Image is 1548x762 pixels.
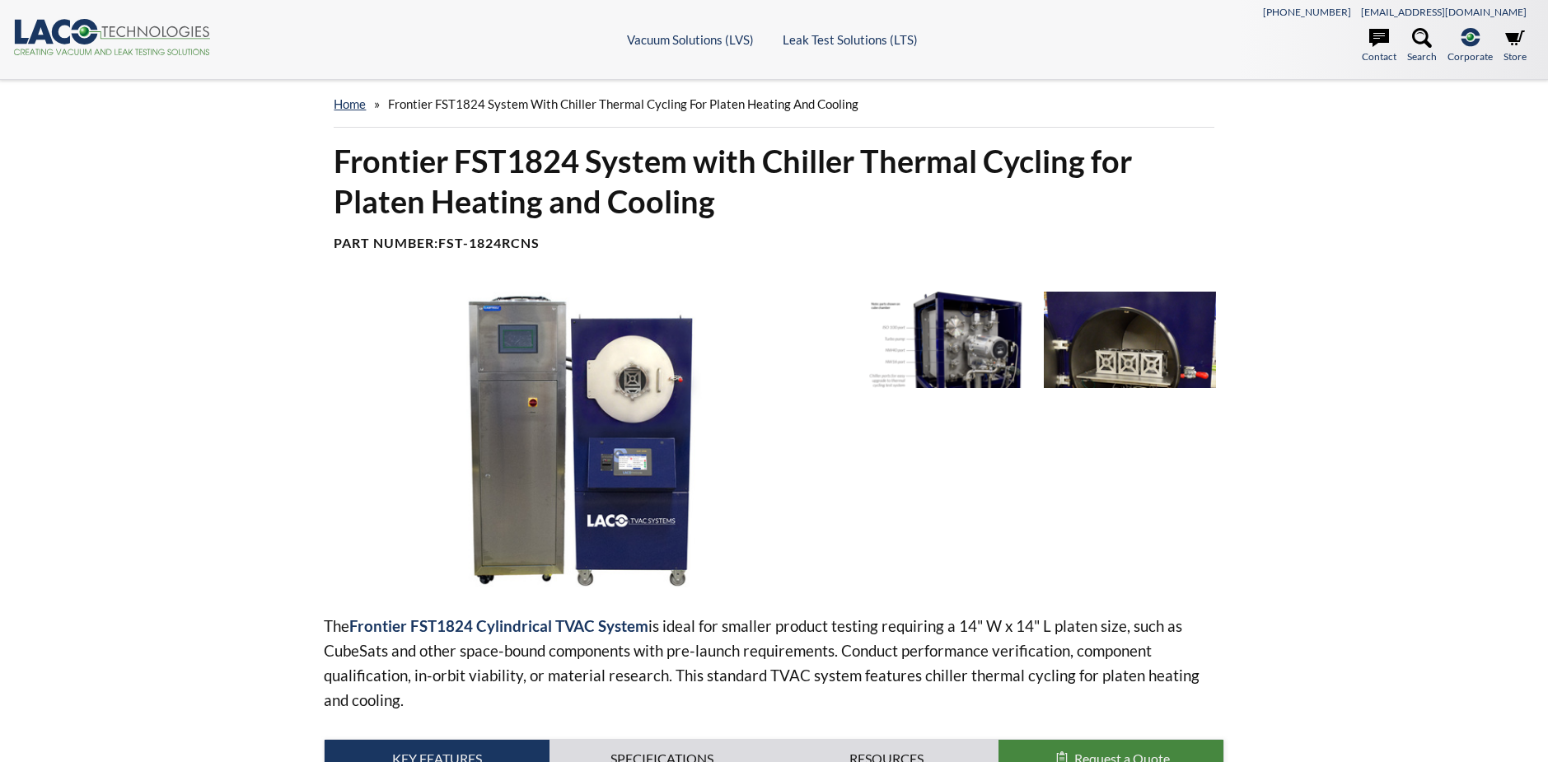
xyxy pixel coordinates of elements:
img: TVAC Thermal Cycling System Product In Chamber image [1044,292,1215,388]
a: Leak Test Solutions (LTS) [783,32,918,47]
p: The is ideal for smaller product testing requiring a 14" W x 14" L platen size, such as CubeSats ... [324,614,1223,713]
span: Frontier FST1824 Cylindrical TVAC System [349,616,648,635]
h1: Frontier FST1824 System with Chiller Thermal Cycling for Platen Heating and Cooling [334,141,1214,222]
a: Vacuum Solutions (LVS) [627,32,754,47]
a: home [334,96,366,111]
b: FST-1824RCNS [438,235,540,250]
a: [PHONE_NUMBER] [1263,6,1351,18]
span: Frontier FST1824 System with Chiller Thermal Cycling for Platen Heating and Cooling [388,96,858,111]
img: TVAC Thermal Cycling System image [324,292,850,587]
div: » [334,81,1214,128]
img: TVAC Thermal Cycling System, rear view [864,292,1036,388]
a: Store [1504,28,1527,64]
span: Corporate [1447,49,1493,64]
a: Search [1407,28,1437,64]
a: [EMAIL_ADDRESS][DOMAIN_NAME] [1361,6,1527,18]
a: Contact [1362,28,1396,64]
h4: Part Number: [334,235,1214,252]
